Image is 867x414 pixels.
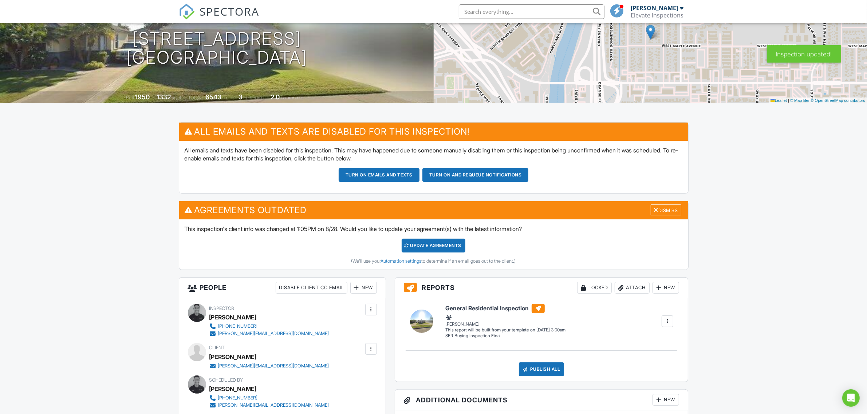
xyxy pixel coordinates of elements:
[157,93,171,101] div: 1332
[126,29,307,68] h1: [STREET_ADDRESS] [GEOGRAPHIC_DATA]
[271,93,280,101] div: 2.0
[445,327,565,333] div: This report will be built from your template on [DATE] 3:00am
[339,168,419,182] button: Turn on emails and texts
[172,95,182,100] span: sq. ft.
[209,362,329,370] a: [PERSON_NAME][EMAIL_ADDRESS][DOMAIN_NAME]
[771,98,787,103] a: Leaflet
[205,93,221,101] div: 6543
[767,45,841,63] div: Inspection updated!
[218,323,258,329] div: [PHONE_NUMBER]
[126,95,134,100] span: Built
[218,395,258,401] div: [PHONE_NUMBER]
[209,345,225,350] span: Client
[209,306,235,311] span: Inspector
[209,323,329,330] a: [PHONE_NUMBER]
[350,282,377,294] div: New
[209,377,243,383] span: Scheduled By
[395,278,688,298] h3: Reports
[381,258,422,264] a: Automation settings
[631,12,684,19] div: Elevate Inspections
[222,95,232,100] span: sq.ft.
[631,4,678,12] div: [PERSON_NAME]
[445,314,565,327] div: [PERSON_NAME]
[218,363,329,369] div: [PERSON_NAME][EMAIL_ADDRESS][DOMAIN_NAME]
[651,204,681,216] div: Dismiss
[281,95,302,100] span: bathrooms
[788,98,789,103] span: |
[790,98,810,103] a: © MapTiler
[179,10,260,25] a: SPECTORA
[200,4,260,19] span: SPECTORA
[276,282,347,294] div: Disable Client CC Email
[239,93,243,101] div: 3
[179,201,688,219] h3: Agreements Outdated
[422,168,529,182] button: Turn on and Requeue Notifications
[179,123,688,140] h3: All emails and texts are disabled for this inspection!
[402,239,465,252] div: Update Agreements
[646,25,655,40] img: Marker
[577,282,612,294] div: Locked
[209,383,257,394] div: [PERSON_NAME]
[445,333,565,339] div: SFR Buying Inspection Final
[459,4,604,19] input: Search everything...
[209,312,257,323] div: [PERSON_NAME]
[653,394,679,406] div: New
[244,95,264,100] span: bedrooms
[179,219,688,270] div: This inspection's client info was changed at 1:05PM on 8/28. Would you like to update your agreem...
[519,362,564,376] div: Publish All
[842,389,860,407] div: Open Intercom Messenger
[179,4,195,20] img: The Best Home Inspection Software - Spectora
[209,330,329,337] a: [PERSON_NAME][EMAIL_ADDRESS][DOMAIN_NAME]
[179,278,386,298] h3: People
[209,351,257,362] div: [PERSON_NAME]
[209,394,329,402] a: [PHONE_NUMBER]
[185,258,683,264] div: (We'll use your to determine if an email goes out to the client.)
[445,304,565,313] h6: General Residential Inspection
[189,95,204,100] span: Lot Size
[185,146,683,163] p: All emails and texts have been disabled for this inspection. This may have happened due to someon...
[135,93,150,101] div: 1950
[209,402,329,409] a: [PERSON_NAME][EMAIL_ADDRESS][DOMAIN_NAME]
[653,282,679,294] div: New
[218,402,329,408] div: [PERSON_NAME][EMAIL_ADDRESS][DOMAIN_NAME]
[395,390,688,410] h3: Additional Documents
[615,282,650,294] div: Attach
[218,331,329,337] div: [PERSON_NAME][EMAIL_ADDRESS][DOMAIN_NAME]
[811,98,865,103] a: © OpenStreetMap contributors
